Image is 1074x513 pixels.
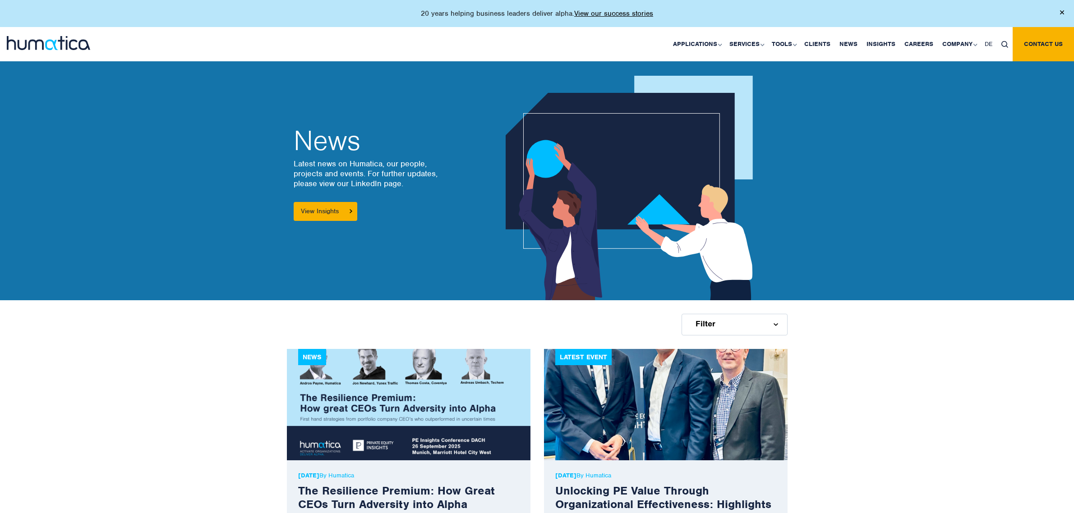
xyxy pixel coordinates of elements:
[668,27,725,61] a: Applications
[298,472,519,479] p: By Humatica
[980,27,997,61] a: DE
[1001,41,1008,48] img: search_icon
[835,27,862,61] a: News
[555,472,776,479] p: By Humatica
[862,27,900,61] a: Insights
[555,349,612,365] div: Latest Event
[294,127,445,154] h2: News
[574,9,653,18] a: View our success stories
[298,472,319,479] strong: [DATE]
[985,40,992,48] span: DE
[421,9,653,18] p: 20 years helping business leaders deliver alpha.
[696,320,715,327] span: Filter
[774,323,778,326] img: d_arroww
[555,472,576,479] strong: [DATE]
[800,27,835,61] a: Clients
[298,349,326,365] div: News
[7,36,90,50] img: logo
[506,76,761,300] img: news_ban1
[350,209,352,213] img: arrowicon
[294,202,357,221] a: View Insights
[1013,27,1074,61] a: Contact us
[294,159,445,188] p: Latest news on Humatica, our people, projects and events. For further updates, please view our Li...
[725,27,767,61] a: Services
[298,483,495,511] a: The Resilience Premium: How Great CEOs Turn Adversity into Alpha
[900,27,938,61] a: Careers
[287,349,530,460] img: news1
[767,27,800,61] a: Tools
[938,27,980,61] a: Company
